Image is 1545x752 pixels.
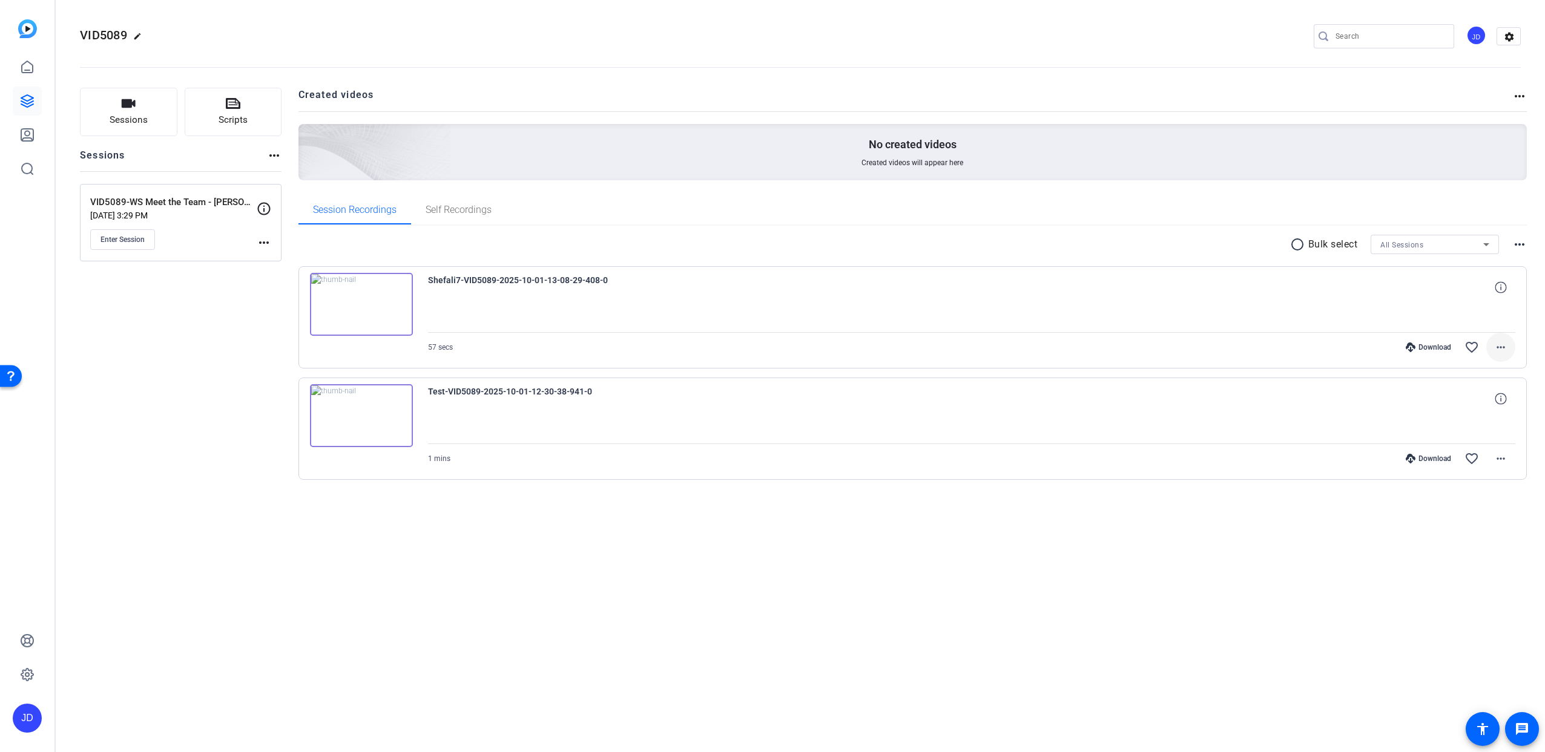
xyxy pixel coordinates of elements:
img: thumb-nail [310,384,413,447]
img: Creted videos background [163,4,452,267]
span: Enter Session [100,235,145,244]
div: JD [1466,25,1486,45]
span: Self Recordings [426,205,492,215]
span: VID5089 [80,28,127,42]
mat-icon: more_horiz [1512,89,1527,103]
img: blue-gradient.svg [18,19,37,38]
p: No created videos [869,137,957,152]
button: Sessions [80,88,177,136]
span: Scripts [219,113,248,127]
p: VID5089-WS Meet the Team - [PERSON_NAME] [90,195,257,209]
mat-icon: more_horiz [1494,451,1508,466]
mat-icon: more_horiz [1494,340,1508,355]
p: Bulk select [1308,237,1358,252]
button: Scripts [185,88,282,136]
span: Sessions [110,113,148,127]
ngx-avatar: Jared Dobiecki [1466,25,1487,47]
h2: Sessions [80,148,125,171]
mat-icon: accessibility [1475,722,1490,736]
span: Test-VID5089-2025-10-01-12-30-38-941-0 [428,384,652,413]
mat-icon: more_horiz [267,148,282,163]
mat-icon: more_horiz [1512,237,1527,252]
mat-icon: radio_button_unchecked [1290,237,1308,252]
span: All Sessions [1380,241,1423,249]
img: thumb-nail [310,273,413,336]
span: 57 secs [428,343,453,351]
mat-icon: edit [133,32,148,47]
input: Search [1336,29,1445,44]
button: Enter Session [90,229,155,250]
span: 1 mins [428,454,450,463]
span: Created videos will appear here [861,158,963,168]
h2: Created videos [298,88,1513,111]
div: JD [13,704,42,733]
p: [DATE] 3:29 PM [90,211,257,220]
div: Download [1400,454,1457,463]
span: Session Recordings [313,205,397,215]
mat-icon: settings [1497,28,1521,46]
mat-icon: favorite_border [1464,451,1479,466]
div: Download [1400,342,1457,352]
span: Shefali7-VID5089-2025-10-01-13-08-29-408-0 [428,273,652,302]
mat-icon: favorite_border [1464,340,1479,355]
mat-icon: message [1515,722,1529,736]
mat-icon: more_horiz [257,235,271,250]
